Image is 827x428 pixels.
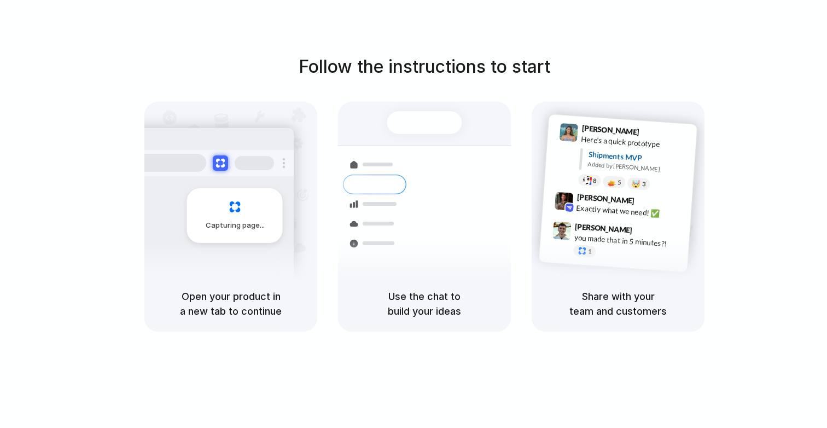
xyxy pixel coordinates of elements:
[618,180,621,186] span: 5
[632,180,641,188] div: 🤯
[575,220,633,236] span: [PERSON_NAME]
[588,248,592,255] span: 1
[158,289,304,319] h5: Open your product in a new tab to continue
[588,149,689,167] div: Shipments MVP
[593,177,597,183] span: 8
[581,122,639,138] span: [PERSON_NAME]
[581,134,690,152] div: Here's a quick prototype
[576,202,685,221] div: Exactly what we need! ✅
[636,225,658,239] span: 9:47 AM
[299,54,550,80] h1: Follow the instructions to start
[638,196,660,209] span: 9:42 AM
[351,289,498,319] h5: Use the chat to build your ideas
[643,128,665,141] span: 9:41 AM
[574,232,683,250] div: you made that in 5 minutes?!
[206,220,266,231] span: Capturing page
[545,289,691,319] h5: Share with your team and customers
[576,191,634,207] span: [PERSON_NAME]
[642,181,646,187] span: 3
[587,160,688,176] div: Added by [PERSON_NAME]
